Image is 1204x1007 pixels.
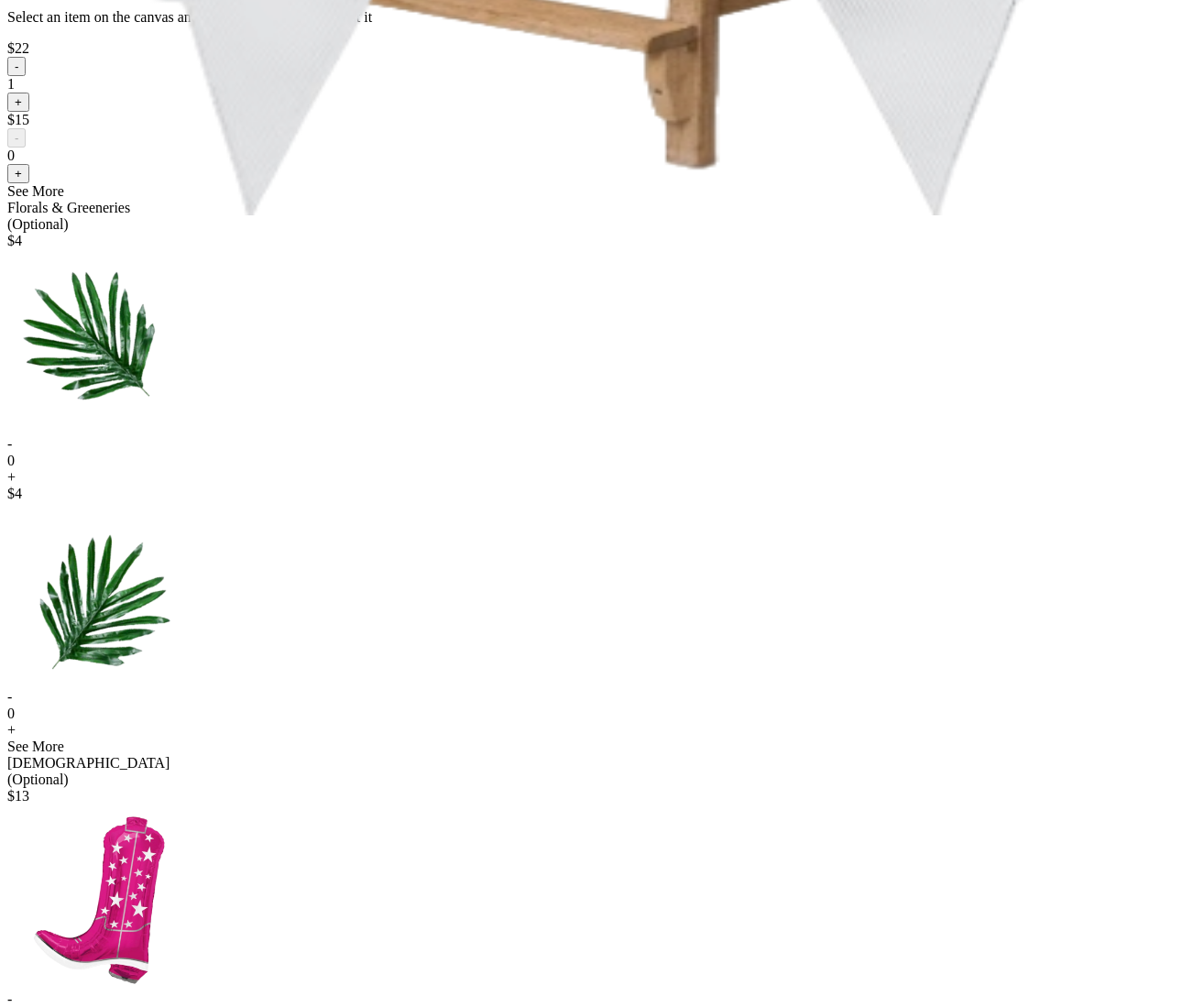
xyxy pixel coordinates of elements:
[7,706,1197,722] div: 0
[7,805,191,988] img: -
[7,469,1197,486] div: +
[7,233,1197,249] div: $ 4
[7,453,1197,469] div: 0
[7,502,191,685] img: -
[7,249,191,432] img: -
[7,739,1197,755] div: See More
[7,788,1197,805] div: $ 13
[7,200,1197,233] div: Florals & Greeneries
[7,722,1197,739] div: +
[7,216,1197,233] div: (Optional)
[7,486,1197,502] div: $ 4
[7,755,1197,788] div: [DEMOGRAPHIC_DATA]
[7,436,1197,453] div: -
[7,772,1197,788] div: (Optional)
[7,689,1197,706] div: -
